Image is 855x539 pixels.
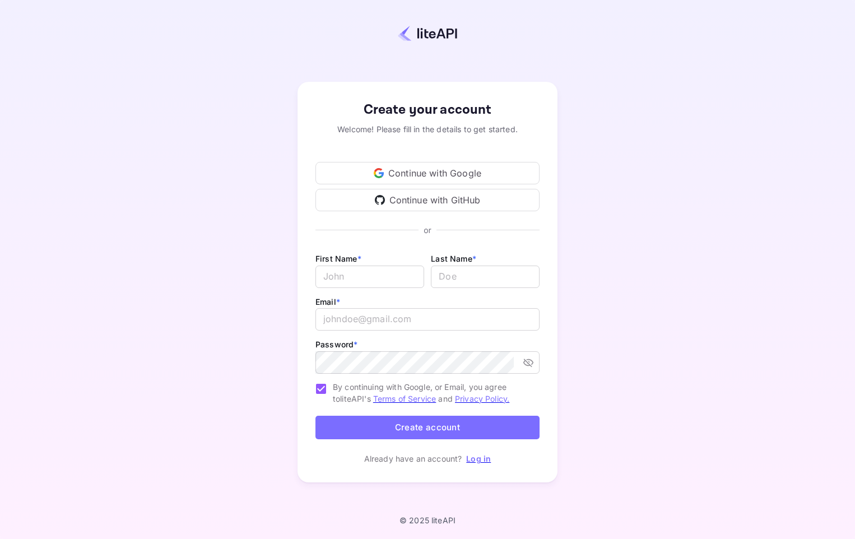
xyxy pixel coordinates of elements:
p: Already have an account? [364,453,462,464]
label: Password [315,340,357,349]
div: Continue with Google [315,162,540,184]
a: Terms of Service [373,394,436,403]
button: toggle password visibility [518,352,538,373]
a: Log in [466,454,491,463]
div: Create your account [315,100,540,120]
input: johndoe@gmail.com [315,308,540,331]
input: Doe [431,266,540,288]
a: Privacy Policy. [455,394,509,403]
button: Create account [315,416,540,440]
div: Continue with GitHub [315,189,540,211]
input: John [315,266,424,288]
span: By continuing with Google, or Email, you agree to liteAPI's and [333,381,531,405]
div: Welcome! Please fill in the details to get started. [315,123,540,135]
label: Email [315,297,340,306]
label: Last Name [431,254,476,263]
p: © 2025 liteAPI [399,515,456,525]
label: First Name [315,254,361,263]
img: liteapi [398,25,457,41]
